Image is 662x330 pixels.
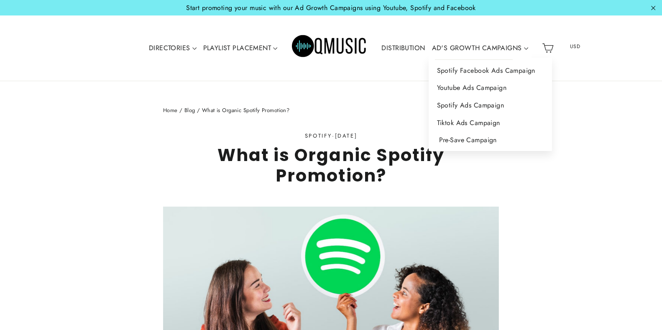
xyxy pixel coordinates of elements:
[179,106,182,114] span: /
[197,106,200,114] span: /
[429,38,532,58] a: AD'S GROWTH CAMPAIGNS
[335,132,358,140] time: [DATE]
[200,38,281,58] a: PLAYLIST PLACEMENT
[292,29,367,67] img: Q Music Promotions
[146,38,200,58] a: DIRECTORIES
[163,132,499,141] div: ·
[429,114,552,132] a: Tiktok Ads Campaign
[378,38,428,58] a: DISTRIBUTION
[429,79,552,97] a: Youtube Ads Campaign
[429,62,552,79] a: Spotify Facebook Ads Campaign
[559,40,591,53] span: USD
[163,106,499,115] nav: breadcrumbs
[429,131,552,149] a: Pre-Save Campaign
[184,106,195,114] a: Blog
[202,106,289,114] span: What is Organic Spotify Promotion?
[163,106,178,114] a: Home
[429,97,552,114] a: Spotify Ads Campaign
[305,132,332,140] a: spotify
[163,145,499,186] h1: What is Organic Spotify Promotion?
[120,24,539,73] div: Primary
